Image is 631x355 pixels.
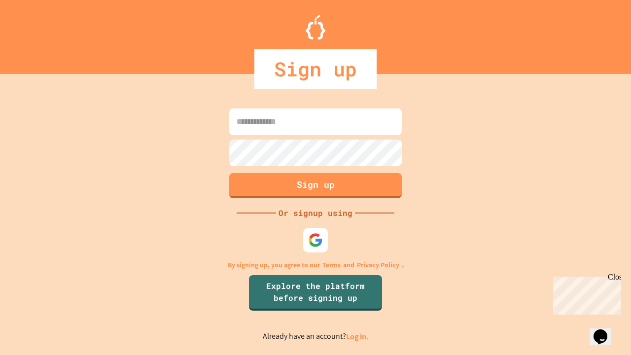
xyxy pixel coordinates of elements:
[322,260,341,270] a: Terms
[254,49,377,89] div: Sign up
[263,330,369,343] p: Already have an account?
[306,15,325,39] img: Logo.svg
[249,275,382,311] a: Explore the platform before signing up
[357,260,399,270] a: Privacy Policy
[346,331,369,342] a: Log in.
[4,4,68,63] div: Chat with us now!Close
[549,273,621,315] iframe: chat widget
[590,316,621,345] iframe: chat widget
[229,173,402,198] button: Sign up
[228,260,404,270] p: By signing up, you agree to our and .
[308,233,323,248] img: google-icon.svg
[276,207,355,219] div: Or signup using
